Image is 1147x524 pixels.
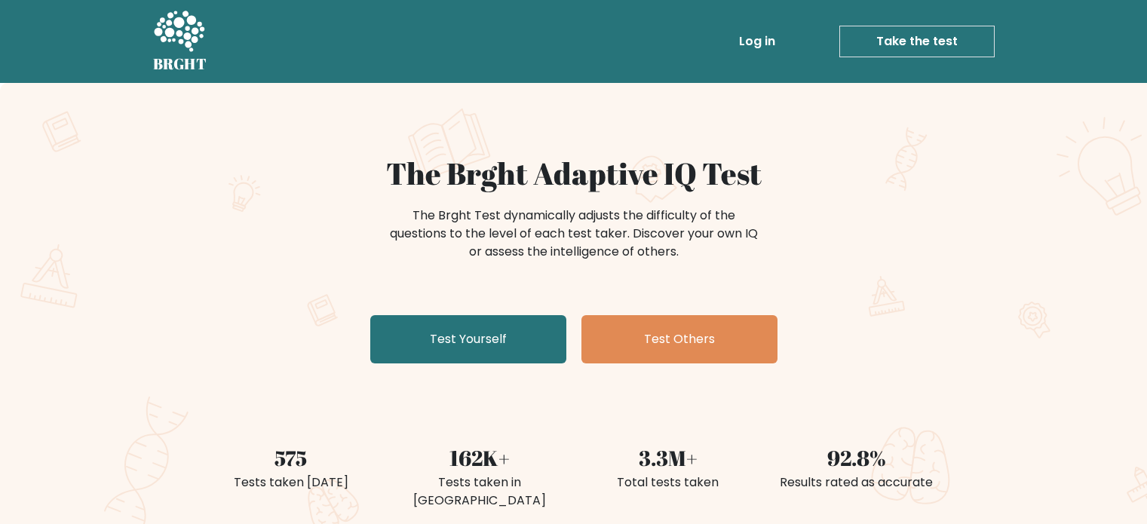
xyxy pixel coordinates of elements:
a: BRGHT [153,6,207,77]
a: Take the test [839,26,995,57]
h1: The Brght Adaptive IQ Test [206,155,942,192]
a: Test Yourself [370,315,566,363]
div: Total tests taken [583,473,753,492]
div: Tests taken in [GEOGRAPHIC_DATA] [394,473,565,510]
div: Results rated as accurate [771,473,942,492]
a: Log in [733,26,781,57]
div: The Brght Test dynamically adjusts the difficulty of the questions to the level of each test take... [385,207,762,261]
div: 575 [206,442,376,473]
div: 3.3M+ [583,442,753,473]
a: Test Others [581,315,777,363]
div: 162K+ [394,442,565,473]
h5: BRGHT [153,55,207,73]
div: Tests taken [DATE] [206,473,376,492]
div: 92.8% [771,442,942,473]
